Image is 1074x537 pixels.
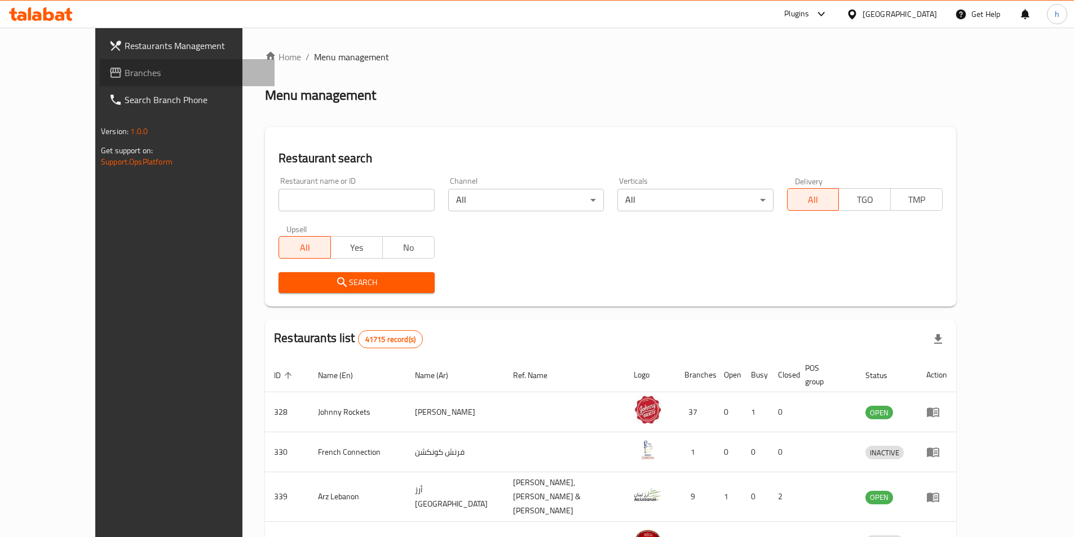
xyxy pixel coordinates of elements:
span: Ref. Name [513,369,562,382]
button: TMP [890,188,943,211]
span: 1.0.0 [130,124,148,139]
td: 0 [769,392,796,432]
span: INACTIVE [865,446,904,459]
div: Menu [926,405,947,419]
span: Status [865,369,902,382]
img: Johnny Rockets [634,396,662,424]
div: Menu [926,490,947,504]
span: OPEN [865,491,893,504]
span: Yes [335,239,378,256]
span: Get support on: [101,143,153,158]
td: Arz Lebanon [309,472,406,522]
td: Johnny Rockets [309,392,406,432]
label: Upsell [286,225,307,233]
h2: Restaurant search [279,150,943,167]
td: 37 [675,392,715,432]
span: 41715 record(s) [359,334,422,345]
button: TGO [838,188,891,211]
span: h [1055,8,1059,20]
a: Home [265,50,301,64]
div: [GEOGRAPHIC_DATA] [863,8,937,20]
button: All [787,188,839,211]
div: Export file [925,326,952,353]
td: فرنش كونكشن [406,432,504,472]
span: Name (En) [318,369,368,382]
td: 339 [265,472,309,522]
td: أرز [GEOGRAPHIC_DATA] [406,472,504,522]
span: TMP [895,192,938,208]
td: 328 [265,392,309,432]
span: Menu management [314,50,389,64]
span: TGO [843,192,886,208]
span: All [284,239,326,256]
th: Branches [675,358,715,392]
td: 0 [769,432,796,472]
button: All [279,236,331,259]
td: 0 [715,392,742,432]
span: No [387,239,430,256]
th: Open [715,358,742,392]
label: Delivery [795,177,823,185]
td: 1 [742,392,769,432]
div: Total records count [358,330,423,348]
h2: Restaurants list [274,330,423,348]
span: Search [288,276,425,290]
td: 0 [742,472,769,522]
td: 330 [265,432,309,472]
span: POS group [805,361,843,388]
td: French Connection [309,432,406,472]
span: Version: [101,124,129,139]
td: 2 [769,472,796,522]
button: No [382,236,435,259]
span: Branches [125,66,266,79]
h2: Menu management [265,86,376,104]
div: Plugins [784,7,809,21]
th: Busy [742,358,769,392]
nav: breadcrumb [265,50,956,64]
td: [PERSON_NAME],[PERSON_NAME] & [PERSON_NAME] [504,472,625,522]
img: Arz Lebanon [634,481,662,509]
span: Restaurants Management [125,39,266,52]
a: Restaurants Management [100,32,275,59]
span: OPEN [865,406,893,419]
td: 9 [675,472,715,522]
button: Search [279,272,434,293]
td: 1 [675,432,715,472]
input: Search for restaurant name or ID.. [279,189,434,211]
span: All [792,192,835,208]
td: 0 [742,432,769,472]
th: Logo [625,358,675,392]
td: 0 [715,432,742,472]
img: French Connection [634,436,662,464]
a: Branches [100,59,275,86]
div: Menu [926,445,947,459]
button: Yes [330,236,383,259]
th: Action [917,358,956,392]
li: / [306,50,310,64]
a: Support.OpsPlatform [101,154,173,169]
div: All [617,189,773,211]
span: ID [274,369,295,382]
span: Search Branch Phone [125,93,266,106]
a: Search Branch Phone [100,86,275,113]
td: 1 [715,472,742,522]
div: All [448,189,604,211]
td: [PERSON_NAME] [406,392,504,432]
span: Name (Ar) [415,369,463,382]
th: Closed [769,358,796,392]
